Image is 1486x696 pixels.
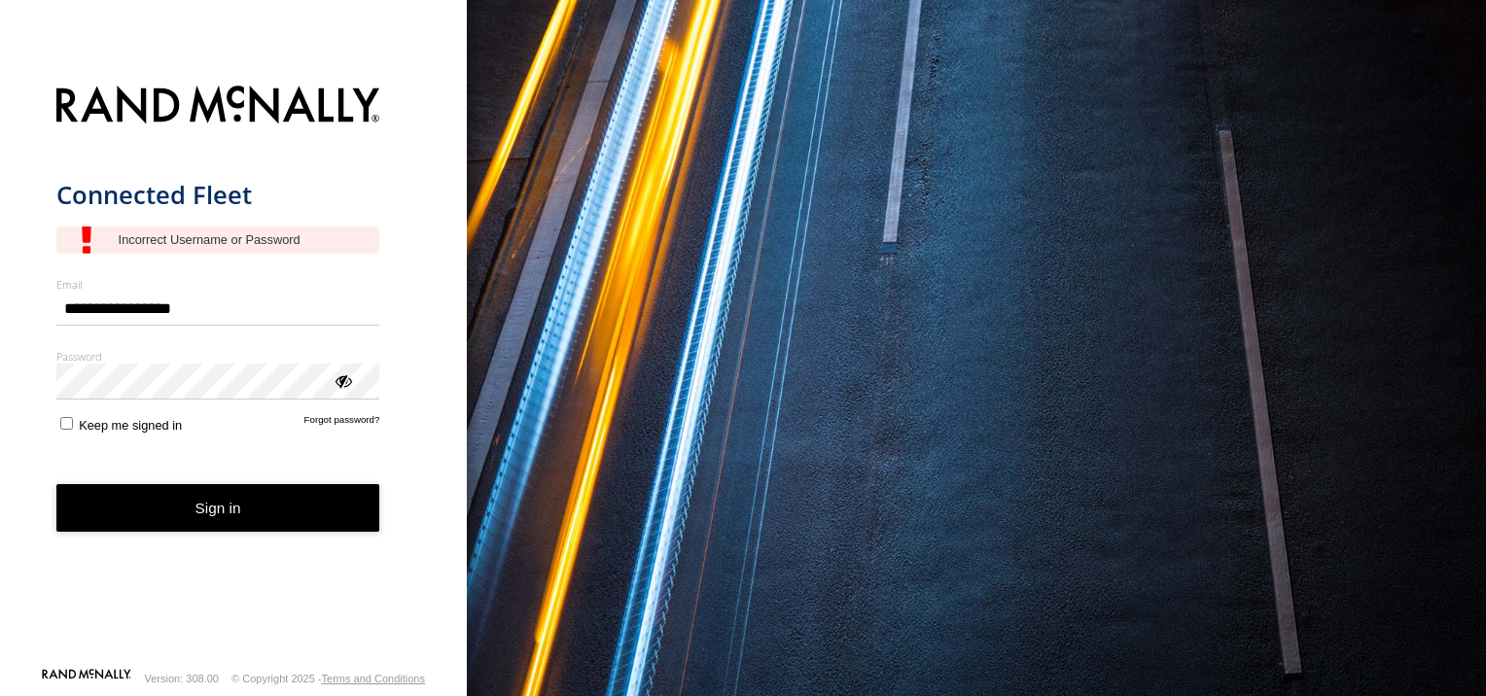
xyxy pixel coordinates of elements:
[56,179,380,211] h1: Connected Fleet
[56,349,380,364] label: Password
[333,370,352,390] div: ViewPassword
[56,277,380,292] label: Email
[60,417,73,430] input: Keep me signed in
[322,673,425,684] a: Terms and Conditions
[56,82,380,131] img: Rand McNally
[304,414,380,433] a: Forgot password?
[231,673,425,684] div: © Copyright 2025 -
[42,669,131,688] a: Visit our Website
[56,74,411,667] form: main
[56,484,380,532] button: Sign in
[79,418,182,433] span: Keep me signed in
[145,673,219,684] div: Version: 308.00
